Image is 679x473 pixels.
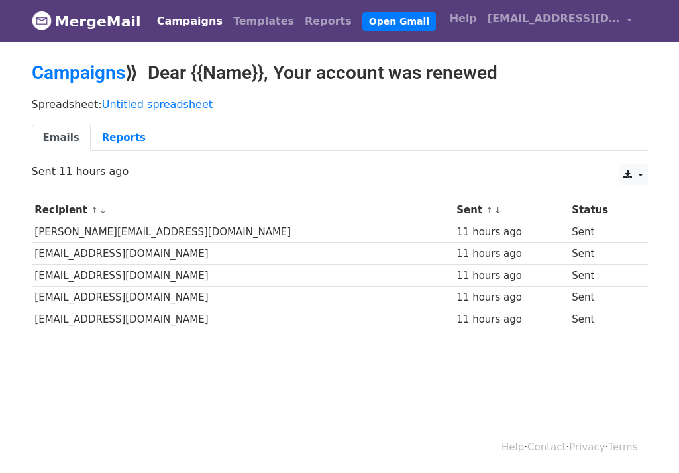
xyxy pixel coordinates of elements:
p: Spreadsheet: [32,97,648,111]
img: MergeMail logo [32,11,52,30]
a: ↑ [486,205,493,215]
p: Sent 11 hours ago [32,164,648,178]
h2: ⟫ Dear {{Name}}, Your account was renewed [32,62,648,84]
a: Help [501,441,524,453]
a: Privacy [569,441,605,453]
a: Templates [228,8,299,34]
a: Reports [91,125,157,152]
span: [EMAIL_ADDRESS][DOMAIN_NAME] [488,11,620,26]
a: ↓ [99,205,107,215]
td: [EMAIL_ADDRESS][DOMAIN_NAME] [32,287,454,309]
th: Sent [454,199,569,221]
a: ↑ [91,205,98,215]
a: MergeMail [32,7,141,35]
th: Status [568,199,637,221]
th: Recipient [32,199,454,221]
a: [EMAIL_ADDRESS][DOMAIN_NAME] [482,5,637,36]
a: Terms [608,441,637,453]
div: 11 hours ago [456,268,565,284]
td: [PERSON_NAME][EMAIL_ADDRESS][DOMAIN_NAME] [32,221,454,243]
a: Open Gmail [362,12,436,31]
a: Emails [32,125,91,152]
a: Campaigns [32,62,125,83]
a: Reports [299,8,357,34]
div: 11 hours ago [456,290,565,305]
div: 11 hours ago [456,225,565,240]
a: ↓ [494,205,501,215]
a: Campaigns [152,8,228,34]
div: 11 hours ago [456,246,565,262]
td: Sent [568,221,637,243]
a: Help [444,5,482,32]
td: [EMAIL_ADDRESS][DOMAIN_NAME] [32,243,454,265]
td: Sent [568,309,637,331]
div: 11 hours ago [456,312,565,327]
td: [EMAIL_ADDRESS][DOMAIN_NAME] [32,265,454,287]
a: Untitled spreadsheet [102,98,213,111]
td: [EMAIL_ADDRESS][DOMAIN_NAME] [32,309,454,331]
td: Sent [568,287,637,309]
td: Sent [568,265,637,287]
td: Sent [568,243,637,265]
a: Contact [527,441,566,453]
